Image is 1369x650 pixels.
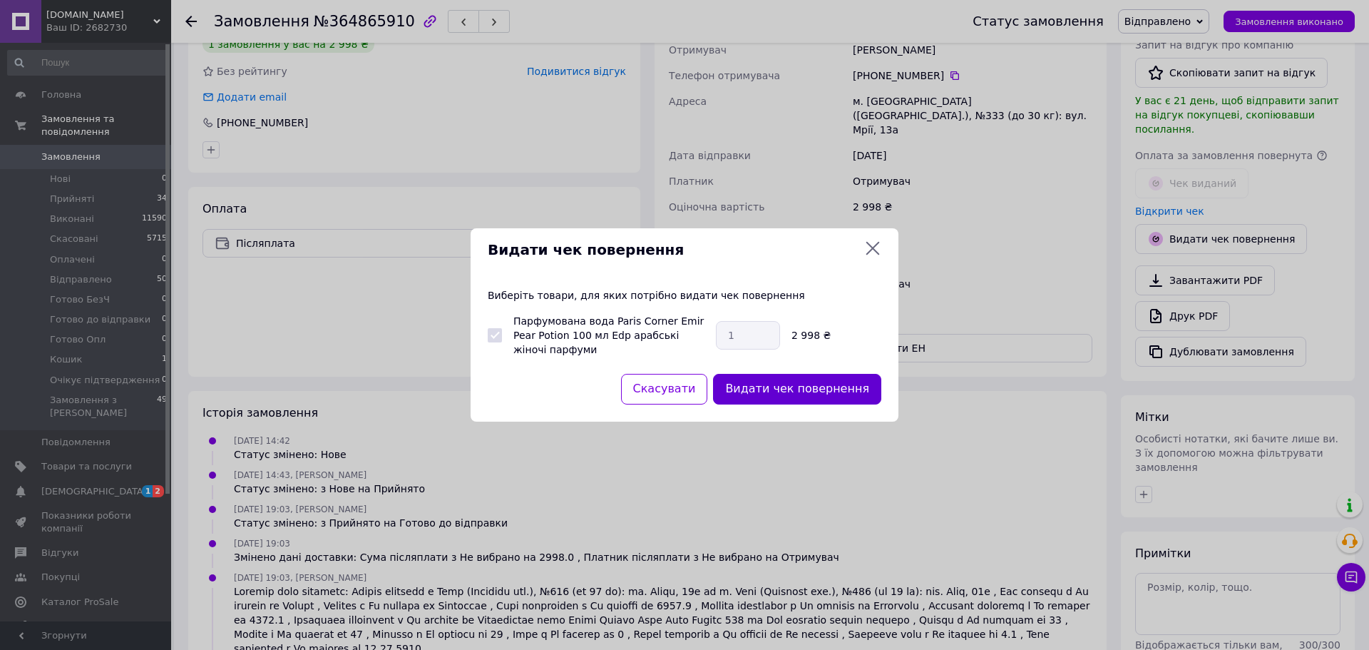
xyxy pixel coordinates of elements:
span: Видати чек повернення [488,240,858,260]
button: Видати чек повернення [713,374,881,405]
label: Парфумована вода Paris Corner Emir Pear Potion 100 мл Edp арабські жіночі парфуми [513,315,704,355]
button: Скасувати [621,374,708,405]
p: Виберіть товари, для яких потрібно видати чек повернення [488,288,881,303]
div: 2 998 ₴ [786,328,887,342]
